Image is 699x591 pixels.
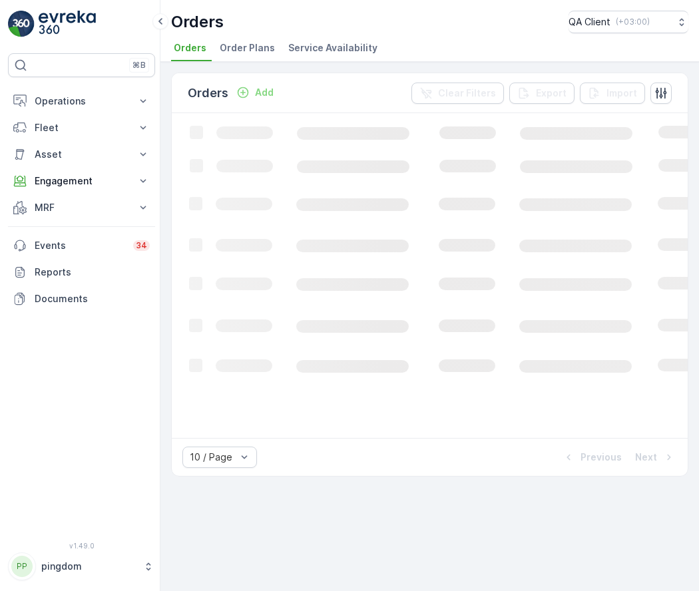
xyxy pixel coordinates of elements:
p: Orders [188,84,228,102]
span: Service Availability [288,41,377,55]
button: Next [634,449,677,465]
button: Operations [8,88,155,114]
button: Asset [8,141,155,168]
p: ⌘B [132,60,146,71]
button: QA Client(+03:00) [569,11,688,33]
button: MRF [8,194,155,221]
p: Operations [35,95,128,108]
button: Clear Filters [411,83,504,104]
p: Fleet [35,121,128,134]
button: Engagement [8,168,155,194]
a: Events34 [8,232,155,259]
div: PP [11,556,33,577]
span: v 1.49.0 [8,542,155,550]
p: Engagement [35,174,128,188]
button: Import [580,83,645,104]
img: logo [8,11,35,37]
button: PPpingdom [8,552,155,580]
button: Add [231,85,279,100]
button: Previous [561,449,623,465]
p: 34 [136,240,147,251]
a: Documents [8,286,155,312]
p: Events [35,239,125,252]
p: MRF [35,201,128,214]
p: pingdom [41,560,136,573]
a: Reports [8,259,155,286]
p: Import [606,87,637,100]
p: Previous [581,451,622,464]
p: Reports [35,266,150,279]
p: Documents [35,292,150,305]
p: ( +03:00 ) [616,17,650,27]
p: QA Client [569,15,610,29]
p: Add [255,86,274,99]
span: Order Plans [220,41,275,55]
p: Export [536,87,567,100]
p: Asset [35,148,128,161]
span: Orders [174,41,206,55]
p: Clear Filters [438,87,496,100]
button: Export [509,83,575,104]
img: logo_light-DOdMpM7g.png [39,11,96,37]
p: Next [635,451,657,464]
p: Orders [171,11,224,33]
button: Fleet [8,114,155,141]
